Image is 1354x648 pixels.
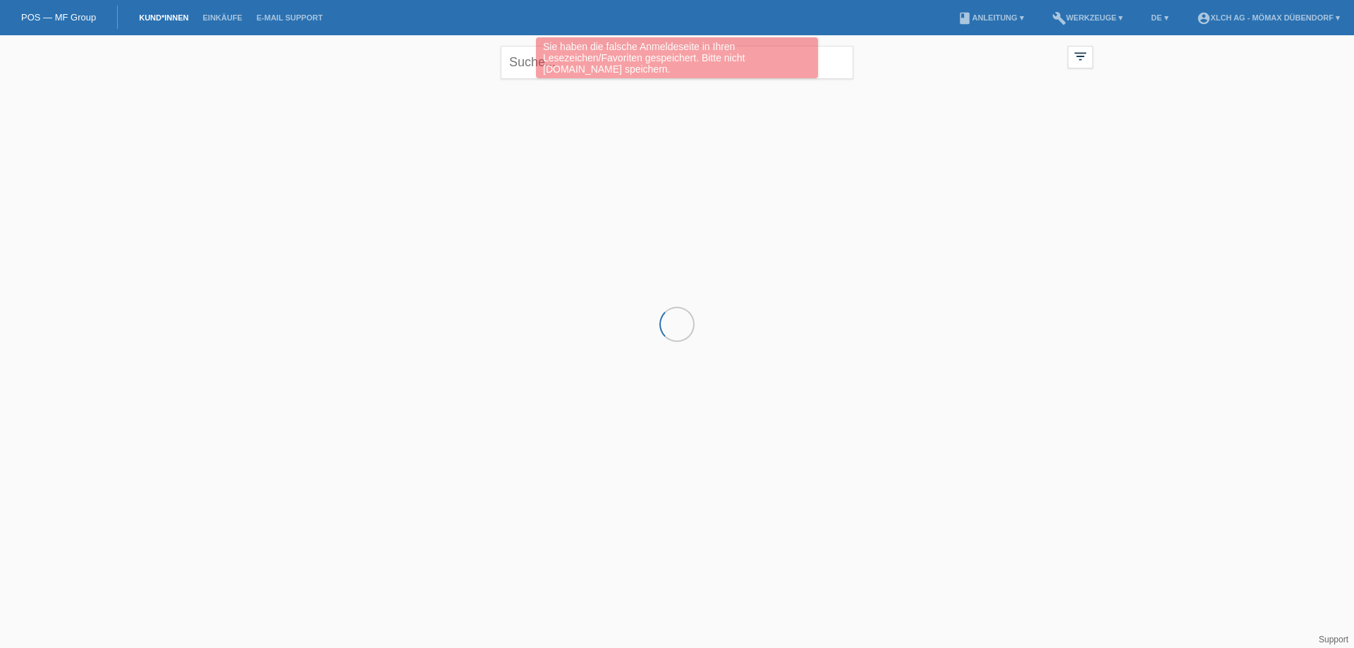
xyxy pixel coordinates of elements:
[1144,13,1175,22] a: DE ▾
[1052,11,1066,25] i: build
[1045,13,1130,22] a: buildWerkzeuge ▾
[1197,11,1211,25] i: account_circle
[1190,13,1347,22] a: account_circleXLCH AG - Mömax Dübendorf ▾
[958,11,972,25] i: book
[21,12,96,23] a: POS — MF Group
[536,37,818,78] div: Sie haben die falsche Anmeldeseite in Ihren Lesezeichen/Favoriten gespeichert. Bitte nicht [DOMAI...
[195,13,249,22] a: Einkäufe
[250,13,330,22] a: E-Mail Support
[1319,635,1348,644] a: Support
[132,13,195,22] a: Kund*innen
[951,13,1030,22] a: bookAnleitung ▾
